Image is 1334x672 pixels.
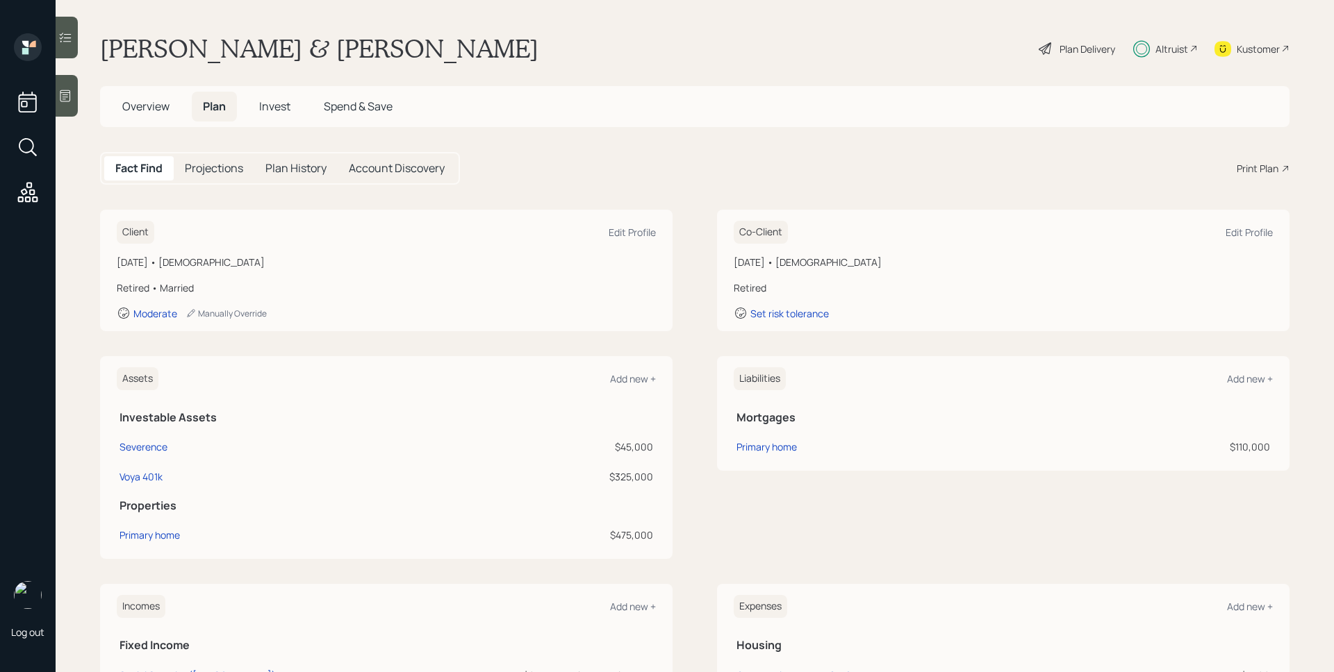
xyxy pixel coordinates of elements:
[1227,600,1273,613] div: Add new +
[120,639,653,652] h5: Fixed Income
[203,99,226,114] span: Plan
[750,307,829,320] div: Set risk tolerance
[120,499,653,512] h5: Properties
[265,162,327,175] h5: Plan History
[736,411,1270,424] h5: Mortgages
[736,639,1270,652] h5: Housing
[117,221,154,244] h6: Client
[117,255,656,269] div: [DATE] • [DEMOGRAPHIC_DATA]
[115,162,163,175] h5: Fact Find
[186,308,267,319] div: Manually Override
[133,307,177,320] div: Moderate
[120,528,180,542] div: Primary home
[1237,42,1280,56] div: Kustomer
[734,595,787,618] h6: Expenses
[100,33,538,64] h1: [PERSON_NAME] & [PERSON_NAME]
[11,625,44,639] div: Log out
[609,226,656,239] div: Edit Profile
[734,280,1273,295] div: Retired
[1155,42,1188,56] div: Altruist
[428,439,653,454] div: $45,000
[734,221,788,244] h6: Co-Client
[117,595,165,618] h6: Incomes
[1227,372,1273,385] div: Add new +
[610,372,656,385] div: Add new +
[349,162,445,175] h5: Account Discovery
[324,99,393,114] span: Spend & Save
[1060,42,1115,56] div: Plan Delivery
[117,280,656,295] div: Retired • Married
[736,439,797,454] div: Primary home
[259,99,290,114] span: Invest
[1226,226,1273,239] div: Edit Profile
[120,469,163,484] div: Voya 401k
[1237,161,1278,176] div: Print Plan
[734,255,1273,269] div: [DATE] • [DEMOGRAPHIC_DATA]
[428,528,653,542] div: $475,000
[120,439,167,454] div: Severence
[1055,439,1270,454] div: $110,000
[734,367,786,390] h6: Liabilities
[122,99,170,114] span: Overview
[14,581,42,609] img: james-distasi-headshot.png
[185,162,243,175] h5: Projections
[610,600,656,613] div: Add new +
[428,469,653,484] div: $325,000
[120,411,653,424] h5: Investable Assets
[117,367,158,390] h6: Assets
